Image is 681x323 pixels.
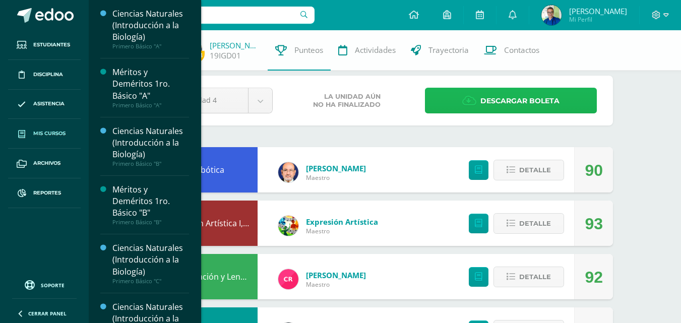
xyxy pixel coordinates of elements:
a: Estudiantes [8,30,81,60]
a: Mis cursos [8,119,81,149]
a: Contactos [476,30,547,71]
img: 6b7a2a75a6c7e6282b1a1fdce061224c.png [278,162,298,182]
div: Primero Básico "C" [112,278,189,285]
span: Unidad 4 [186,88,235,112]
a: Unidad 4 [173,88,272,113]
span: Archivos [33,159,60,167]
div: 93 [585,201,603,246]
span: Asistencia [33,100,65,108]
span: Estudiantes [33,41,70,49]
span: Mi Perfil [569,15,627,24]
a: Ciencias Naturales (Introducción a la Biología)Primero Básico "A" [112,8,189,50]
a: [PERSON_NAME] [306,163,366,173]
a: Ciencias Naturales (Introducción a la Biología)Primero Básico "C" [112,242,189,284]
span: Contactos [504,45,539,55]
span: Trayectoria [428,45,469,55]
span: Actividades [355,45,396,55]
div: Ciencias Naturales (Introducción a la Biología) [112,242,189,277]
div: Primero Básico "B" [112,219,189,226]
img: 159e24a6ecedfdf8f489544946a573f0.png [278,216,298,236]
div: Educación Artística I, Música y Danza [157,201,258,246]
button: Detalle [493,267,564,287]
div: Robótica [157,147,258,192]
div: Primero Básico "B" [112,160,189,167]
a: Ciencias Naturales (Introducción a la Biología)Primero Básico "B" [112,125,189,167]
a: Actividades [331,30,403,71]
a: Descargar boleta [425,88,597,113]
a: Asistencia [8,90,81,119]
a: Trayectoria [403,30,476,71]
div: Méritos y Deméritos 1ro. Básico "A" [112,67,189,101]
span: La unidad aún no ha finalizado [313,93,381,109]
a: [PERSON_NAME] [210,40,260,50]
span: Reportes [33,189,61,197]
button: Detalle [493,213,564,234]
div: Comunicación y Lenguaje, Idioma Español [157,254,258,299]
span: Mis cursos [33,130,66,138]
span: Detalle [519,161,551,179]
span: Punteos [294,45,323,55]
div: 92 [585,254,603,300]
a: Punteos [268,30,331,71]
a: [PERSON_NAME] [306,270,366,280]
div: Primero Básico "A" [112,102,189,109]
span: Cerrar panel [28,310,67,317]
span: Detalle [519,214,551,233]
div: Primero Básico "A" [112,43,189,50]
span: Disciplina [33,71,63,79]
span: Soporte [41,282,65,289]
a: Méritos y Deméritos 1ro. Básico "B"Primero Básico "B" [112,184,189,226]
span: Maestro [306,227,378,235]
span: [PERSON_NAME] [569,6,627,16]
a: Disciplina [8,60,81,90]
a: Soporte [12,278,77,291]
div: Méritos y Deméritos 1ro. Básico "B" [112,184,189,219]
div: Ciencias Naturales (Introducción a la Biología) [112,8,189,43]
span: Descargar boleta [480,89,560,113]
a: Archivos [8,149,81,178]
a: 19IGD01 [210,50,241,61]
span: Maestro [306,173,366,182]
span: Maestro [306,280,366,289]
img: ab28fb4d7ed199cf7a34bbef56a79c5b.png [278,269,298,289]
button: Detalle [493,160,564,180]
input: Busca un usuario... [95,7,315,24]
a: Méritos y Deméritos 1ro. Básico "A"Primero Básico "A" [112,67,189,108]
a: Expresión Artística [306,217,378,227]
a: Reportes [8,178,81,208]
div: Ciencias Naturales (Introducción a la Biología) [112,125,189,160]
img: a16637801c4a6befc1e140411cafe4ae.png [541,5,562,25]
span: Detalle [519,268,551,286]
div: 90 [585,148,603,193]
